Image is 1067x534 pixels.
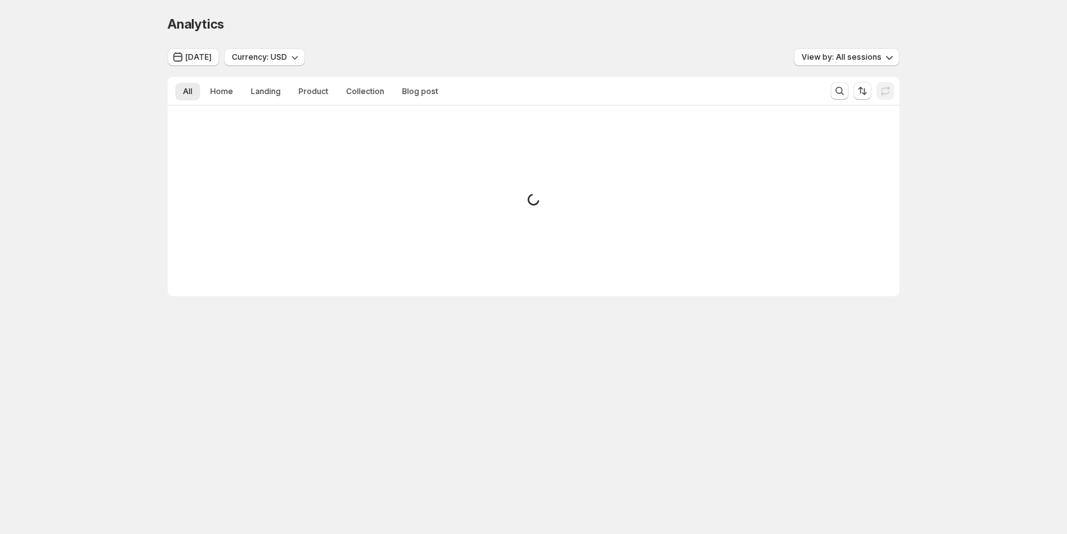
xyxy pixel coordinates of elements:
[402,86,438,97] span: Blog post
[185,52,211,62] span: [DATE]
[224,48,305,66] button: Currency: USD
[168,17,224,32] span: Analytics
[168,48,219,66] button: [DATE]
[251,86,281,97] span: Landing
[299,86,328,97] span: Product
[794,48,899,66] button: View by: All sessions
[831,82,849,100] button: Search and filter results
[854,82,871,100] button: Sort the results
[210,86,233,97] span: Home
[346,86,384,97] span: Collection
[183,86,192,97] span: All
[232,52,287,62] span: Currency: USD
[802,52,882,62] span: View by: All sessions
